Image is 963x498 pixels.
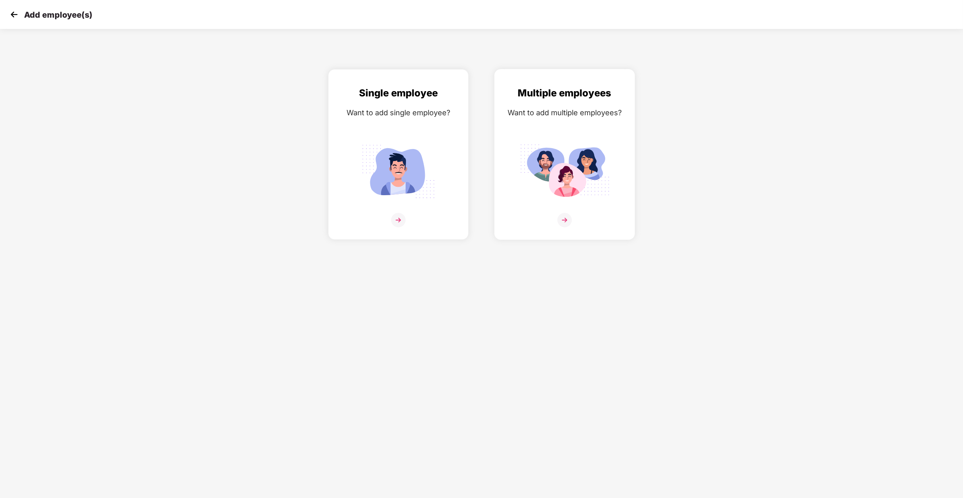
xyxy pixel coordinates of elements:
p: Add employee(s) [24,10,92,20]
img: svg+xml;base64,PHN2ZyB4bWxucz0iaHR0cDovL3d3dy53My5vcmcvMjAwMC9zdmciIHdpZHRoPSIzNiIgaGVpZ2h0PSIzNi... [557,213,572,227]
div: Single employee [337,86,460,101]
img: svg+xml;base64,PHN2ZyB4bWxucz0iaHR0cDovL3d3dy53My5vcmcvMjAwMC9zdmciIGlkPSJNdWx0aXBsZV9lbXBsb3llZS... [520,140,610,203]
div: Want to add single employee? [337,107,460,118]
div: Multiple employees [503,86,626,101]
img: svg+xml;base64,PHN2ZyB4bWxucz0iaHR0cDovL3d3dy53My5vcmcvMjAwMC9zdmciIGlkPSJTaW5nbGVfZW1wbG95ZWUiIH... [353,140,443,203]
div: Want to add multiple employees? [503,107,626,118]
img: svg+xml;base64,PHN2ZyB4bWxucz0iaHR0cDovL3d3dy53My5vcmcvMjAwMC9zdmciIHdpZHRoPSIzNiIgaGVpZ2h0PSIzNi... [391,213,406,227]
img: svg+xml;base64,PHN2ZyB4bWxucz0iaHR0cDovL3d3dy53My5vcmcvMjAwMC9zdmciIHdpZHRoPSIzMCIgaGVpZ2h0PSIzMC... [8,8,20,20]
